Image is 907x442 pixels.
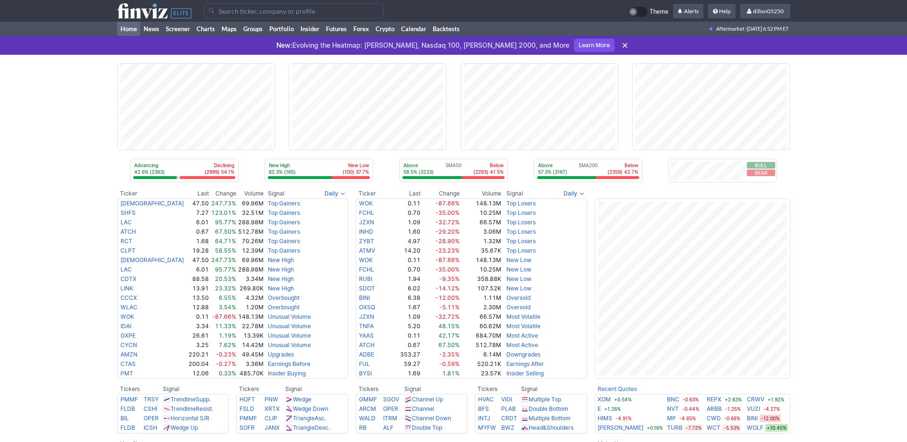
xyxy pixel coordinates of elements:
[667,414,676,423] a: MP
[171,396,196,403] span: Trendline
[387,303,421,312] td: 1.67
[387,265,421,274] td: 0.70
[667,395,679,404] a: BNC
[667,423,683,433] a: TURB
[506,190,523,197] span: Signal
[436,247,460,254] span: -23.23%
[212,313,236,320] span: -87.66%
[268,256,294,263] a: New High
[215,275,236,282] span: 20.53%
[387,293,421,303] td: 6.38
[120,313,134,320] a: WOK
[187,322,209,331] td: 3.34
[387,284,421,293] td: 6.02
[219,341,236,348] span: 7.62%
[439,275,460,282] span: -9.35%
[315,415,326,422] span: Asc.
[237,265,265,274] td: 288.98M
[187,218,209,227] td: 6.01
[506,294,531,301] a: Oversold
[265,396,278,403] a: PNW
[323,22,350,36] a: Futures
[359,228,373,235] a: INHD
[650,7,668,17] span: Theme
[171,405,196,412] span: Trendline
[598,404,601,414] a: E
[240,424,255,431] a: SOFR
[268,275,294,282] a: New High
[140,22,163,36] a: News
[268,238,300,245] a: Top Gainers
[506,341,538,348] a: Most Active
[673,4,703,19] a: Alerts
[240,396,255,403] a: HOFT
[240,415,257,422] a: PMMF
[628,7,668,17] a: Theme
[144,415,159,422] a: OPER
[383,405,398,412] a: OPER
[120,332,136,339] a: GXPE
[120,238,132,245] a: RCT
[120,247,136,254] a: CLPT
[268,294,299,301] a: Overbought
[506,228,536,235] a: Top Losers
[708,4,736,19] a: Help
[187,246,209,255] td: 19.28
[120,360,136,367] a: CTAS
[187,340,209,350] td: 3.25
[506,304,531,311] a: Oversold
[747,22,788,36] span: [DATE] 6:52 PM ET
[438,332,460,339] span: 42.17%
[144,424,157,431] a: ICSH
[120,256,184,263] a: [DEMOGRAPHIC_DATA]
[120,341,137,348] a: CYCN
[574,39,615,52] a: Learn More
[460,303,502,312] td: 2.30M
[219,332,236,339] span: 1.19%
[268,351,294,358] a: Upgrades
[359,370,372,377] a: BYSI
[120,209,136,216] a: SHFS
[211,200,236,207] span: 247.73%
[747,404,760,414] a: VUZI
[215,228,236,235] span: 67.50%
[325,189,338,198] span: Daily
[171,405,213,412] a: TrendlineResist.
[506,256,531,263] a: New Low
[436,219,460,226] span: -32.72%
[359,219,374,226] a: JZXN
[342,169,369,175] p: (100) 37.7%
[215,238,236,245] span: 64.71%
[268,285,294,292] a: New High
[598,395,611,404] a: XOM
[322,189,348,198] button: Signals interval
[506,332,538,339] a: Most Active
[266,22,297,36] a: Portfolio
[268,332,311,339] a: Unusual Volume
[506,351,540,358] a: Downgrades
[269,169,296,175] p: 62.3% (165)
[120,424,135,431] a: FLDB
[478,405,489,412] a: BFS
[268,219,300,226] a: Top Gainers
[240,22,266,36] a: Groups
[240,405,254,412] a: FSLD
[412,424,442,431] a: Double Top
[359,351,374,358] a: ADBE
[187,198,209,208] td: 47.50
[359,256,373,263] a: WOK
[237,284,265,293] td: 269.80K
[529,424,573,431] a: Head&Shoulders
[237,303,265,312] td: 1.20M
[359,200,373,207] a: WOK
[537,162,639,176] div: SMA200
[218,22,240,36] a: Maps
[163,22,193,36] a: Screener
[564,189,577,198] span: Daily
[193,22,218,36] a: Charts
[359,396,377,403] a: GMMF
[120,228,136,235] a: ATCH
[387,246,421,255] td: 14.20
[359,294,370,301] a: BINI
[460,265,502,274] td: 10.25M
